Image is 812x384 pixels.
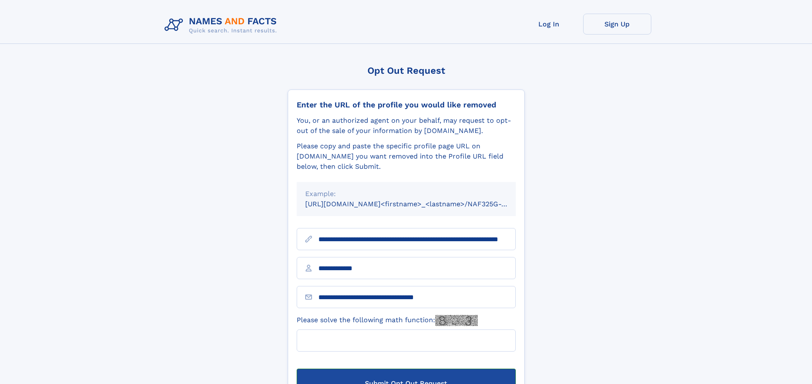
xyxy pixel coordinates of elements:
div: Opt Out Request [288,65,525,76]
a: Sign Up [583,14,651,35]
a: Log In [515,14,583,35]
small: [URL][DOMAIN_NAME]<firstname>_<lastname>/NAF325G-xxxxxxxx [305,200,532,208]
div: Example: [305,189,507,199]
div: Enter the URL of the profile you would like removed [297,100,516,110]
img: Logo Names and Facts [161,14,284,37]
div: You, or an authorized agent on your behalf, may request to opt-out of the sale of your informatio... [297,115,516,136]
div: Please copy and paste the specific profile page URL on [DOMAIN_NAME] you want removed into the Pr... [297,141,516,172]
label: Please solve the following math function: [297,315,478,326]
